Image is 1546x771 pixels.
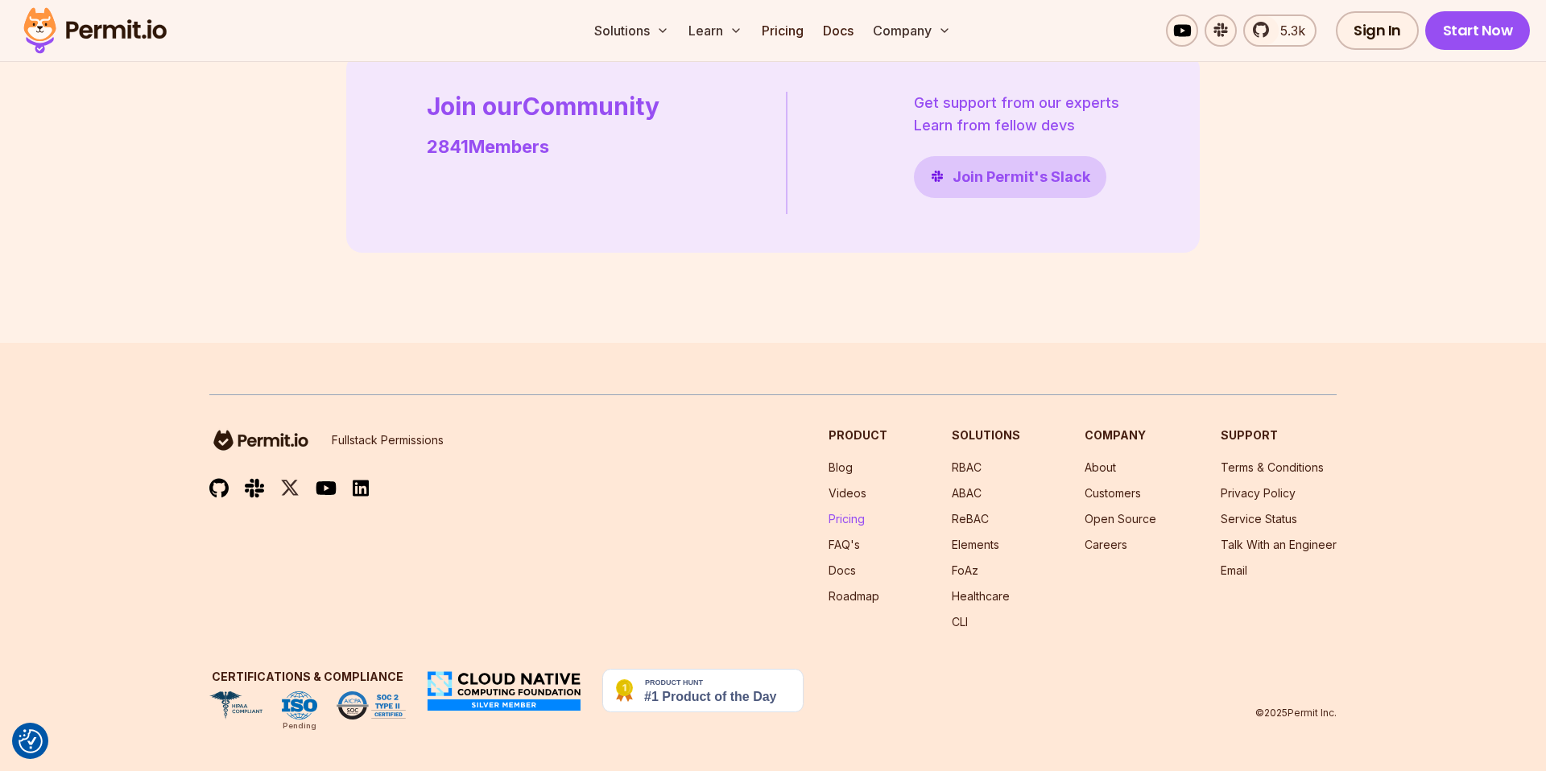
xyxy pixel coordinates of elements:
a: Pricing [829,512,865,526]
a: Videos [829,486,866,500]
a: Privacy Policy [1221,486,1296,500]
a: ReBAC [952,512,989,526]
a: ABAC [952,486,982,500]
a: FAQ's [829,538,860,551]
button: Learn [682,14,749,47]
a: Docs [816,14,860,47]
button: Solutions [588,14,676,47]
a: FoAz [952,563,978,577]
img: HIPAA [209,691,262,720]
h3: Certifications & Compliance [209,669,406,685]
h3: Support [1221,427,1337,443]
a: Start Now [1425,11,1531,50]
h2: Join our Community [427,92,659,121]
a: RBAC [952,460,982,474]
img: Permit.io - Never build permissions again | Product Hunt [602,669,804,712]
a: Careers [1085,538,1127,551]
a: Blog [829,460,853,474]
img: logo [209,427,312,453]
a: Roadmap [829,589,879,603]
img: github [209,478,229,498]
a: Service Status [1221,512,1297,526]
a: About [1085,460,1116,474]
p: 2841 Members [427,134,659,160]
p: © 2025 Permit Inc. [1255,707,1337,719]
a: Email [1221,563,1247,577]
a: Open Source [1085,512,1156,526]
img: Revisit consent button [19,729,43,753]
h3: Product [829,427,887,443]
div: Pending [283,719,316,732]
img: youtube [316,479,337,497]
a: Customers [1085,486,1141,500]
h3: Solutions [952,427,1020,443]
a: Healthcare [952,589,1010,603]
button: Company [866,14,957,47]
a: Pricing [755,14,810,47]
a: Docs [829,563,856,577]
a: CLI [952,615,968,629]
img: SOC [337,691,406,720]
p: Get support from our experts Learn from fellow devs [914,92,1119,137]
button: Consent Preferences [19,729,43,753]
a: Sign In [1336,11,1419,50]
a: Talk With an Engineer [1221,538,1337,551]
img: slack [245,477,264,499]
a: Terms & Conditions [1221,460,1324,474]
p: Fullstack Permissions [332,432,444,448]
img: Permit logo [16,3,174,58]
img: twitter [280,478,300,498]
a: Elements [952,538,999,551]
img: ISO [282,691,317,720]
img: linkedin [353,479,369,497]
a: 5.3k [1243,14,1317,47]
span: 5.3k [1271,21,1305,40]
h3: Company [1085,427,1156,443]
